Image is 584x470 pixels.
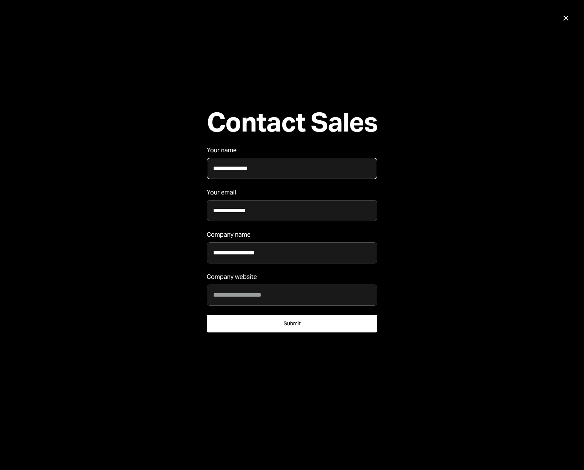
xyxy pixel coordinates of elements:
label: Company website [207,273,378,282]
label: Your name [207,146,378,155]
label: Company name [207,230,378,239]
div: Contact Sales [207,108,378,137]
button: Submit [207,315,378,332]
label: Your email [207,188,378,197]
